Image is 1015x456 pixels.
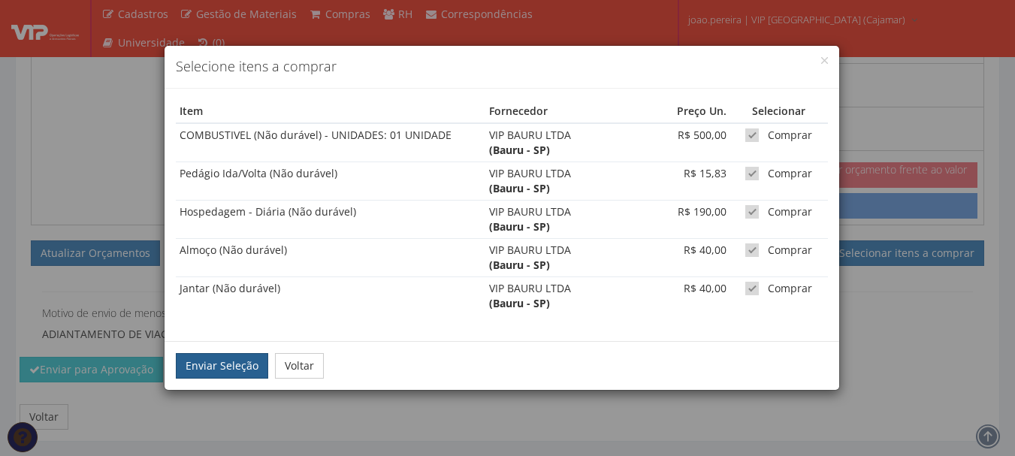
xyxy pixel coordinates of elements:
button: Voltar [275,353,324,379]
td: VIP BAURU LTDA [485,123,648,162]
strong: (Bauru - SP) [489,219,550,234]
label: Comprar [745,243,812,258]
td: R$ 40,00 [648,238,730,276]
label: Comprar [745,166,812,181]
td: VIP BAURU LTDA [485,276,648,314]
strong: (Bauru - SP) [489,143,550,157]
td: R$ 15,83 [648,162,730,200]
td: Hospedagem - Diária (Não durável) [176,200,485,238]
td: R$ 190,00 [648,200,730,238]
strong: (Bauru - SP) [489,181,550,195]
th: Selecionar [730,100,828,123]
button: Close [821,57,828,64]
label: Comprar [745,204,812,219]
button: Enviar Seleção [176,353,268,379]
td: Pedágio Ida/Volta (Não durável) [176,162,485,200]
td: VIP BAURU LTDA [485,200,648,238]
td: Jantar (Não durável) [176,276,485,314]
strong: (Bauru - SP) [489,258,550,272]
th: Preço Un. [648,100,730,123]
td: R$ 500,00 [648,123,730,162]
td: Almoço (Não durável) [176,238,485,276]
th: Fornecedor [485,100,648,123]
th: Item [176,100,485,123]
td: R$ 40,00 [648,276,730,314]
strong: (Bauru - SP) [489,296,550,310]
td: VIP BAURU LTDA [485,238,648,276]
label: Comprar [745,281,812,296]
td: COMBUSTIVEL (Não durável) - UNIDADES: 01 UNIDADE [176,123,485,162]
h4: Selecione itens a comprar [176,57,828,77]
label: Comprar [745,128,812,143]
td: VIP BAURU LTDA [485,162,648,200]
